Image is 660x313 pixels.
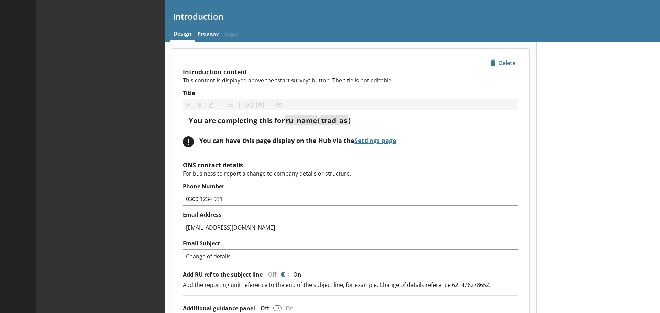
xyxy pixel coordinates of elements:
[283,304,299,312] div: On
[189,115,285,125] span: You are completing this for
[183,68,518,76] h2: Introduction content
[189,116,513,125] div: Title
[318,115,320,125] span: (
[183,211,518,219] label: Email Address
[487,57,518,69] button: Delete
[183,183,518,190] label: Phone Number
[183,136,194,147] div: !
[183,271,263,278] label: Add RU ref to the subject line
[183,161,518,169] h2: ONS contact details
[290,271,307,278] div: On
[173,11,652,22] h1: Introduction
[183,305,255,312] label: Additional guidance panel
[348,115,351,125] span: )
[286,115,317,125] span: ru_name
[487,57,518,68] span: Delete
[354,136,396,145] a: Settings page
[183,90,518,97] label: Title
[222,27,241,42] span: Logic
[183,77,518,84] p: This content is displayed above the “start survey” button. The title is not editable.
[195,27,222,42] a: Preview
[263,271,279,278] div: Off
[255,304,272,312] div: Off
[183,170,518,177] p: For business to report a change to company details or structure.
[321,115,347,125] span: trad_as
[183,240,518,247] label: Email Subject
[199,136,396,145] div: You can have this page display on the Hub via the
[183,281,518,289] p: Add the reporting unit reference to the end of the subject line, for example, Change of details r...
[170,27,195,42] a: Design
